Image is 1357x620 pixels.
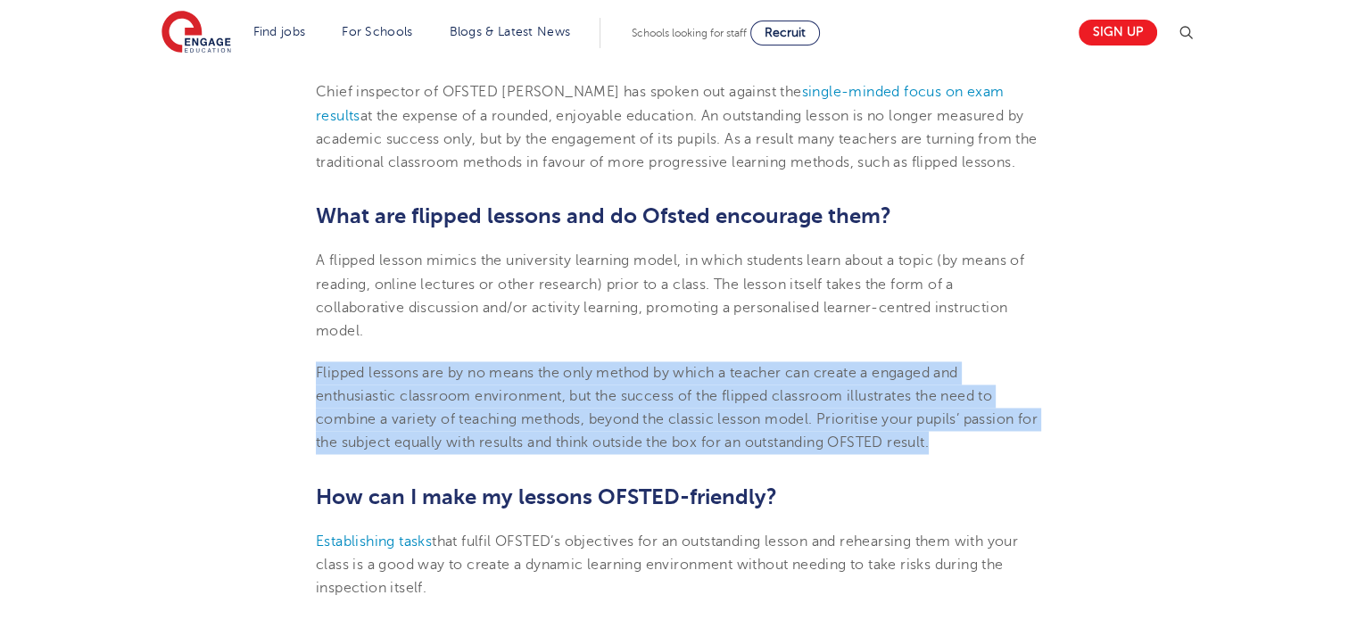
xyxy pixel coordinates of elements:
a: Blogs & Latest News [450,25,571,38]
a: Establishing tasks [316,533,432,550]
span: at the expense of a rounded, enjoyable education. An outstanding lesson is no longer measured by ... [316,108,1037,171]
span: Recruit [765,26,806,39]
span: How can I make my lessons OFSTED-friendly? [316,484,777,509]
img: Engage Education [161,11,231,55]
span: Chief inspector of OFSTED [PERSON_NAME] has spoken out against the [316,84,801,100]
a: single-minded focus on exam results [316,84,1004,123]
a: Find jobs [253,25,306,38]
span: A flipped lesson mimics the university learning model, in which students learn about a topic (by ... [316,252,1024,339]
a: Sign up [1079,20,1157,45]
a: Recruit [750,21,820,45]
span: Schools looking for staff [632,27,747,39]
span: Flipped lessons are by no means the only method by which a teacher can create a engaged and enthu... [316,365,1038,451]
span: that fulfil OFSTED’s objectives for an outstanding lesson and rehearsing them with your class is ... [316,533,1018,597]
a: For Schools [342,25,412,38]
span: What are flipped lessons and do Ofsted encourage them? [316,203,891,228]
